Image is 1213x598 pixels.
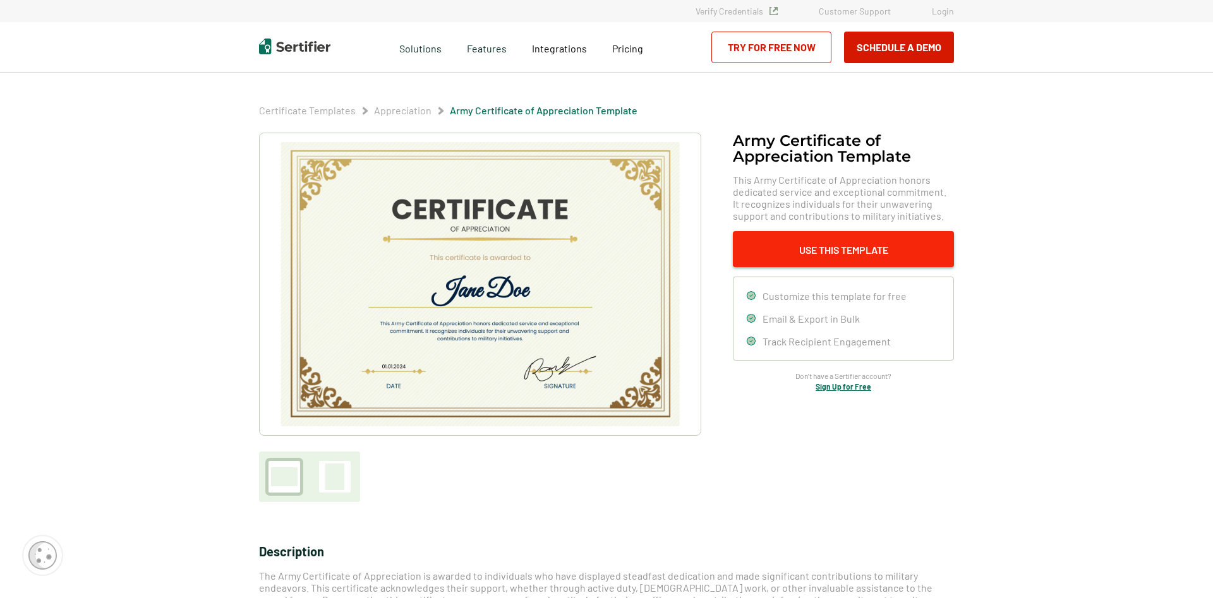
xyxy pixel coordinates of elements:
[711,32,831,63] a: Try for Free Now
[612,42,643,54] span: Pricing
[259,104,356,117] span: Certificate Templates
[1150,537,1213,598] iframe: Chat Widget
[612,39,643,55] a: Pricing
[399,39,442,55] span: Solutions
[279,142,681,426] img: Army Certificate of Appreciation​ Template
[763,313,860,325] span: Email & Export in Bulk
[28,541,57,570] img: Cookie Popup Icon
[733,231,954,267] button: Use This Template
[259,39,330,54] img: Sertifier | Digital Credentialing Platform
[259,104,637,117] div: Breadcrumb
[733,133,954,164] h1: Army Certificate of Appreciation​ Template
[450,104,637,116] a: Army Certificate of Appreciation​ Template
[763,335,891,347] span: Track Recipient Engagement
[844,32,954,63] button: Schedule a Demo
[769,7,778,15] img: Verified
[816,382,871,391] a: Sign Up for Free
[819,6,891,16] a: Customer Support
[532,39,587,55] a: Integrations
[932,6,954,16] a: Login
[259,544,324,559] span: Description
[259,104,356,116] a: Certificate Templates
[374,104,431,116] a: Appreciation
[733,174,954,222] span: This Army Certificate of Appreciation honors dedicated service and exceptional commitment. It rec...
[763,290,907,302] span: Customize this template for free
[467,39,507,55] span: Features
[795,370,891,382] span: Don’t have a Sertifier account?
[696,6,778,16] a: Verify Credentials
[532,42,587,54] span: Integrations
[450,104,637,117] span: Army Certificate of Appreciation​ Template
[374,104,431,117] span: Appreciation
